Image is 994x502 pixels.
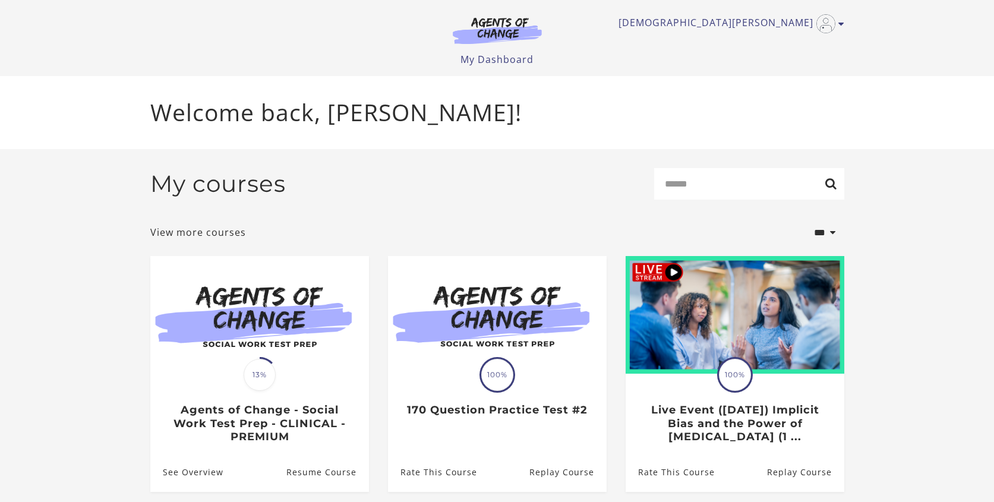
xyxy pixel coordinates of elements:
[440,17,554,44] img: Agents of Change Logo
[150,225,246,239] a: View more courses
[400,403,594,417] h3: 170 Question Practice Test #2
[150,170,286,198] h2: My courses
[766,453,844,491] a: Live Event (8/1/25) Implicit Bias and the Power of Peer Support (1 ...: Resume Course
[529,453,606,491] a: 170 Question Practice Test #2: Resume Course
[150,453,223,491] a: Agents of Change - Social Work Test Prep - CLINICAL - PREMIUM: See Overview
[163,403,356,444] h3: Agents of Change - Social Work Test Prep - CLINICAL - PREMIUM
[286,453,368,491] a: Agents of Change - Social Work Test Prep - CLINICAL - PREMIUM: Resume Course
[481,359,513,391] span: 100%
[626,453,715,491] a: Live Event (8/1/25) Implicit Bias and the Power of Peer Support (1 ...: Rate This Course
[619,14,838,33] a: Toggle menu
[719,359,751,391] span: 100%
[150,95,844,130] p: Welcome back, [PERSON_NAME]!
[460,53,534,66] a: My Dashboard
[388,453,477,491] a: 170 Question Practice Test #2: Rate This Course
[638,403,831,444] h3: Live Event ([DATE]) Implicit Bias and the Power of [MEDICAL_DATA] (1 ...
[244,359,276,391] span: 13%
